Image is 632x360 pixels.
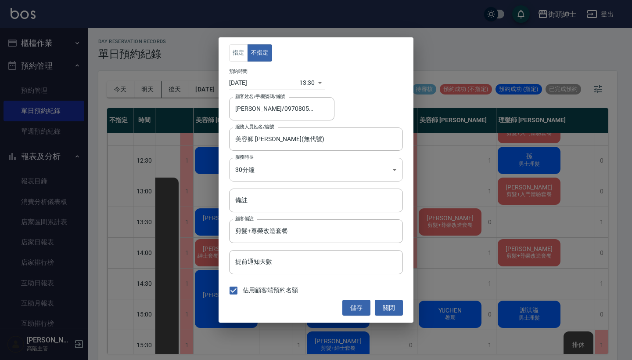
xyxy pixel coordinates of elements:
label: 預約時間 [229,68,248,74]
label: 顧客備註 [235,215,254,222]
label: 服務時長 [235,154,254,160]
label: 顧客姓名/手機號碼/編號 [235,93,285,100]
label: 服務人員姓名/編號 [235,124,274,130]
input: Choose date, selected date is 2025-09-27 [229,76,299,90]
span: 佔用顧客端預約名額 [243,286,298,295]
button: 儲存 [342,300,370,316]
button: 指定 [229,44,248,62]
div: 13:30 [299,76,315,90]
button: 關閉 [375,300,403,316]
button: 不指定 [248,44,272,62]
div: 30分鐘 [229,158,403,182]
